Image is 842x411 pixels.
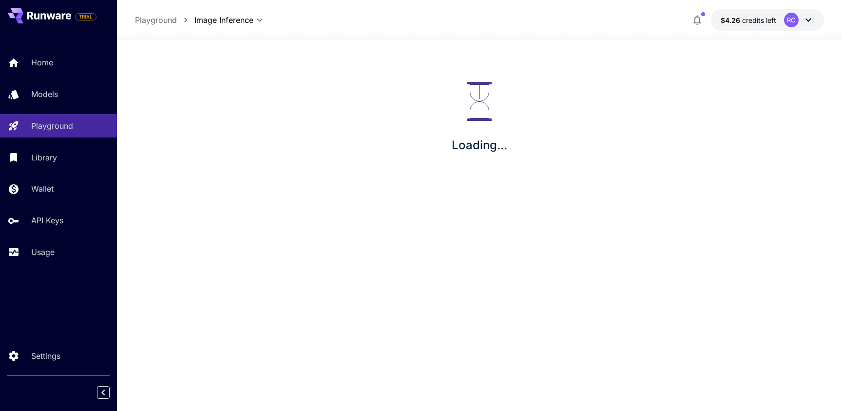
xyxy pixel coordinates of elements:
[31,350,60,362] p: Settings
[75,11,96,22] span: Add your payment card to enable full platform functionality.
[31,88,58,100] p: Models
[721,15,776,25] div: $4.2607
[711,9,824,31] button: $4.2607RC
[135,14,177,26] a: Playground
[721,16,742,24] span: $4.26
[31,246,55,258] p: Usage
[31,183,54,195] p: Wallet
[784,13,799,27] div: RC
[31,152,57,163] p: Library
[31,57,53,68] p: Home
[97,386,110,399] button: Collapse sidebar
[452,137,507,154] p: Loading...
[31,215,63,226] p: API Keys
[104,384,117,401] div: Collapse sidebar
[135,14,194,26] nav: breadcrumb
[742,16,776,24] span: credits left
[76,13,96,20] span: TRIAL
[194,14,253,26] span: Image Inference
[31,120,73,132] p: Playground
